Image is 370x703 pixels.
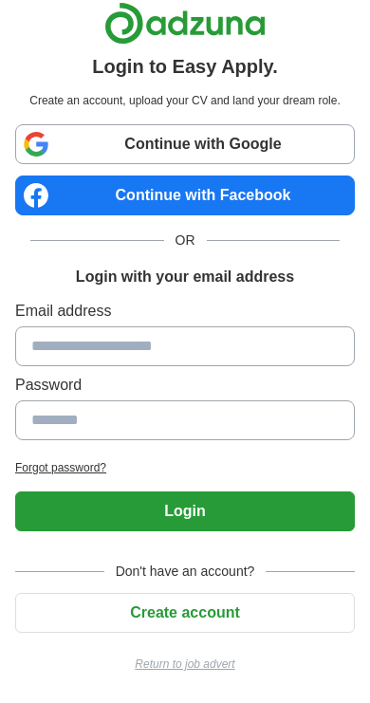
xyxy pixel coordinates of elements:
[164,231,207,250] span: OR
[76,266,294,288] h1: Login with your email address
[15,374,355,397] label: Password
[19,92,351,109] p: Create an account, upload your CV and land your dream role.
[15,604,355,620] a: Create account
[15,491,355,531] button: Login
[92,52,278,81] h1: Login to Easy Apply.
[15,459,355,476] a: Forgot password?
[15,656,355,673] a: Return to job advert
[15,176,355,215] a: Continue with Facebook
[15,300,355,323] label: Email address
[104,562,267,582] span: Don't have an account?
[15,593,355,633] button: Create account
[15,124,355,164] a: Continue with Google
[104,2,266,45] img: Adzuna logo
